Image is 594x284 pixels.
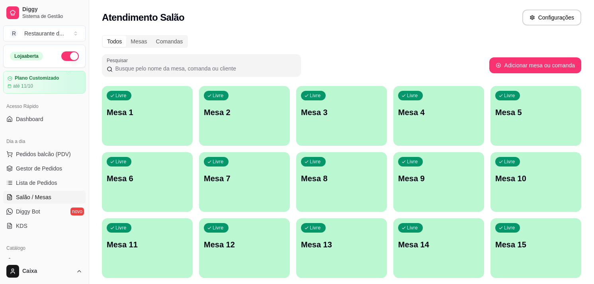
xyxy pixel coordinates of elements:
[213,225,224,231] p: Livre
[489,57,581,73] button: Adicionar mesa ou comanda
[204,107,285,118] p: Mesa 2
[3,25,86,41] button: Select a team
[301,239,382,250] p: Mesa 13
[126,36,151,47] div: Mesas
[16,193,51,201] span: Salão / Mesas
[13,83,33,89] article: até 11/10
[102,218,193,278] button: LivreMesa 11
[3,148,86,161] button: Pedidos balcão (PDV)
[495,239,576,250] p: Mesa 15
[3,71,86,94] a: Plano Customizadoaté 11/10
[213,92,224,99] p: Livre
[3,3,86,22] a: DiggySistema de Gestão
[102,11,184,24] h2: Atendimento Salão
[113,65,296,72] input: Pesquisar
[504,225,515,231] p: Livre
[398,239,479,250] p: Mesa 14
[10,29,18,37] span: R
[310,92,321,99] p: Livre
[3,255,86,267] a: Produtos
[3,219,86,232] a: KDS
[398,173,479,184] p: Mesa 9
[301,107,382,118] p: Mesa 3
[16,179,57,187] span: Lista de Pedidos
[495,173,576,184] p: Mesa 10
[102,152,193,212] button: LivreMesa 6
[3,100,86,113] div: Acesso Rápido
[115,92,127,99] p: Livre
[407,92,418,99] p: Livre
[199,152,290,212] button: LivreMesa 7
[204,239,285,250] p: Mesa 12
[115,159,127,165] p: Livre
[152,36,188,47] div: Comandas
[103,36,126,47] div: Todos
[504,92,515,99] p: Livre
[296,152,387,212] button: LivreMesa 8
[3,176,86,189] a: Lista de Pedidos
[490,152,581,212] button: LivreMesa 10
[204,173,285,184] p: Mesa 7
[3,113,86,125] a: Dashboard
[301,173,382,184] p: Mesa 8
[61,51,79,61] button: Alterar Status
[107,107,188,118] p: Mesa 1
[3,242,86,255] div: Catálogo
[393,86,484,146] button: LivreMesa 4
[3,162,86,175] a: Gestor de Pedidos
[199,86,290,146] button: LivreMesa 2
[393,218,484,278] button: LivreMesa 14
[407,225,418,231] p: Livre
[3,262,86,281] button: Caixa
[16,115,43,123] span: Dashboard
[3,205,86,218] a: Diggy Botnovo
[490,86,581,146] button: LivreMesa 5
[22,6,82,13] span: Diggy
[15,75,59,81] article: Plano Customizado
[407,159,418,165] p: Livre
[16,150,71,158] span: Pedidos balcão (PDV)
[10,52,43,61] div: Loja aberta
[3,191,86,204] a: Salão / Mesas
[3,135,86,148] div: Dia a dia
[107,239,188,250] p: Mesa 11
[107,173,188,184] p: Mesa 6
[310,159,321,165] p: Livre
[495,107,576,118] p: Mesa 5
[398,107,479,118] p: Mesa 4
[24,29,64,37] div: Restaurante d ...
[310,225,321,231] p: Livre
[16,222,27,230] span: KDS
[115,225,127,231] p: Livre
[490,218,581,278] button: LivreMesa 15
[22,268,73,275] span: Caixa
[296,218,387,278] button: LivreMesa 13
[213,159,224,165] p: Livre
[393,152,484,212] button: LivreMesa 9
[107,57,131,64] label: Pesquisar
[296,86,387,146] button: LivreMesa 3
[16,208,40,215] span: Diggy Bot
[522,10,581,25] button: Configurações
[22,13,82,20] span: Sistema de Gestão
[16,165,62,172] span: Gestor de Pedidos
[102,86,193,146] button: LivreMesa 1
[504,159,515,165] p: Livre
[16,257,38,265] span: Produtos
[199,218,290,278] button: LivreMesa 12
